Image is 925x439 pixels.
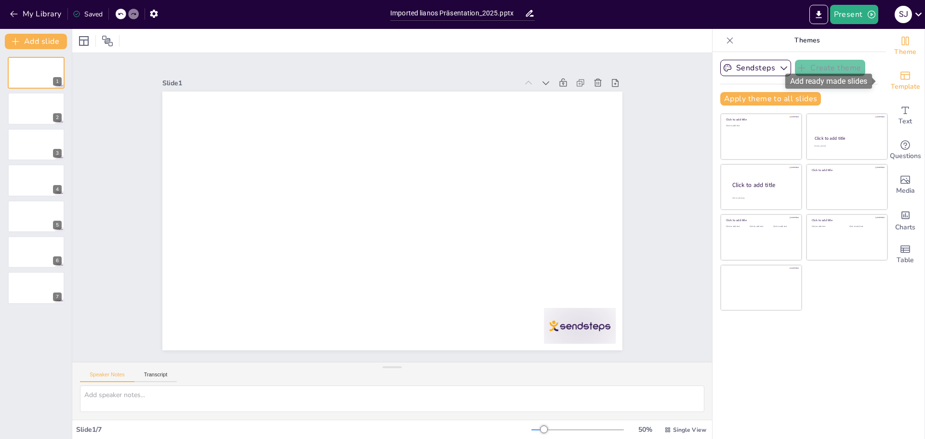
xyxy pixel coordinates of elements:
[53,221,62,229] div: 5
[162,79,518,88] div: Slide 1
[795,60,865,76] button: Create theme
[891,81,920,92] span: Template
[720,60,791,76] button: Sendsteps
[886,237,925,272] div: Add a table
[890,151,921,161] span: Questions
[726,125,795,127] div: Click to add text
[895,222,915,233] span: Charts
[849,226,880,228] div: Click to add text
[7,6,66,22] button: My Library
[812,226,842,228] div: Click to add text
[830,5,878,24] button: Present
[634,425,657,434] div: 50 %
[8,129,65,160] div: https://cdn.sendsteps.com/images/logo/sendsteps_logo_white.pnghttps://cdn.sendsteps.com/images/lo...
[53,77,62,86] div: 1
[886,64,925,98] div: Add ready made slides
[53,256,62,265] div: 6
[895,6,912,23] div: S J
[886,29,925,64] div: Change the overall theme
[53,113,62,122] div: 2
[732,181,794,189] div: Click to add title
[8,236,65,268] div: https://cdn.sendsteps.com/images/logo/sendsteps_logo_white.pnghttps://cdn.sendsteps.com/images/lo...
[886,98,925,133] div: Add text boxes
[8,164,65,196] div: https://cdn.sendsteps.com/images/logo/sendsteps_logo_white.pnghttps://cdn.sendsteps.com/images/lo...
[894,47,916,57] span: Theme
[8,272,65,304] div: 7
[720,92,821,106] button: Apply theme to all slides
[785,74,872,89] div: Add ready made slides
[8,93,65,124] div: https://cdn.sendsteps.com/images/logo/sendsteps_logo_white.pnghttps://cdn.sendsteps.com/images/lo...
[738,29,876,52] p: Themes
[726,118,795,121] div: Click to add title
[76,425,531,434] div: Slide 1 / 7
[726,218,795,222] div: Click to add title
[812,168,881,172] div: Click to add title
[886,168,925,202] div: Add images, graphics, shapes or video
[726,226,748,228] div: Click to add text
[134,372,177,382] button: Transcript
[53,149,62,158] div: 3
[53,293,62,301] div: 7
[80,372,134,382] button: Speaker Notes
[815,135,879,141] div: Click to add title
[732,197,793,199] div: Click to add body
[896,186,915,196] span: Media
[886,202,925,237] div: Add charts and graphs
[899,116,912,127] span: Text
[76,33,92,49] div: Layout
[8,200,65,232] div: https://cdn.sendsteps.com/images/logo/sendsteps_logo_white.pnghttps://cdn.sendsteps.com/images/lo...
[750,226,771,228] div: Click to add text
[53,185,62,194] div: 4
[773,226,795,228] div: Click to add text
[673,426,706,434] span: Single View
[814,145,878,147] div: Click to add text
[886,133,925,168] div: Get real-time input from your audience
[897,255,914,266] span: Table
[895,5,912,24] button: S J
[8,57,65,89] div: https://cdn.sendsteps.com/images/logo/sendsteps_logo_white.pnghttps://cdn.sendsteps.com/images/lo...
[73,10,103,19] div: Saved
[812,218,881,222] div: Click to add title
[390,6,525,20] input: Insert title
[809,5,828,24] button: Export to PowerPoint
[5,34,67,49] button: Add slide
[102,35,113,47] span: Position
